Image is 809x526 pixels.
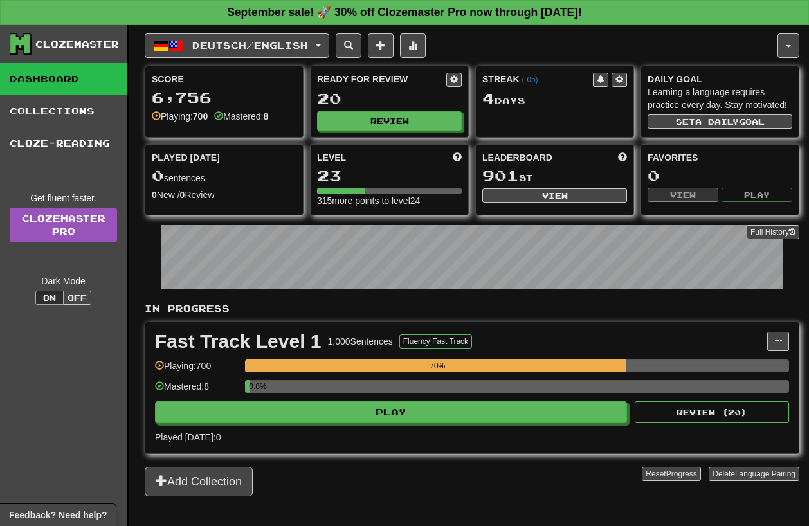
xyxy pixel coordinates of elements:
[152,89,296,105] div: 6,756
[10,192,117,204] div: Get fluent faster.
[152,168,296,185] div: sentences
[648,114,792,129] button: Seta dailygoal
[695,117,739,126] span: a daily
[155,332,322,351] div: Fast Track Level 1
[155,401,627,423] button: Play
[317,151,346,164] span: Level
[648,73,792,86] div: Daily Goal
[722,188,792,202] button: Play
[482,167,519,185] span: 901
[399,334,472,349] button: Fluency Fast Track
[648,151,792,164] div: Favorites
[482,168,627,185] div: st
[249,359,626,372] div: 70%
[317,168,462,184] div: 23
[155,432,221,442] span: Played [DATE]: 0
[145,302,799,315] p: In Progress
[648,188,718,202] button: View
[735,469,795,478] span: Language Pairing
[336,33,361,58] button: Search sentences
[618,151,627,164] span: This week in points, UTC
[180,190,185,200] strong: 0
[317,111,462,131] button: Review
[192,40,308,51] span: Deutsch / English
[10,208,117,242] a: ClozemasterPro
[328,335,393,348] div: 1,000 Sentences
[642,467,700,481] button: ResetProgress
[9,509,107,521] span: Open feedback widget
[10,275,117,287] div: Dark Mode
[482,91,627,107] div: Day s
[152,110,208,123] div: Playing:
[482,89,495,107] span: 4
[35,291,64,305] button: On
[35,38,119,51] div: Clozemaster
[368,33,394,58] button: Add sentence to collection
[155,359,239,381] div: Playing: 700
[709,467,799,481] button: DeleteLanguage Pairing
[155,380,239,401] div: Mastered: 8
[666,469,697,478] span: Progress
[145,33,329,58] button: Deutsch/English
[263,111,268,122] strong: 8
[193,111,208,122] strong: 700
[482,73,593,86] div: Streak
[482,188,627,203] button: View
[635,401,789,423] button: Review (20)
[152,167,164,185] span: 0
[317,73,446,86] div: Ready for Review
[63,291,91,305] button: Off
[152,151,220,164] span: Played [DATE]
[214,110,268,123] div: Mastered:
[145,467,253,496] button: Add Collection
[522,75,538,84] a: (-05)
[648,168,792,184] div: 0
[152,73,296,86] div: Score
[648,86,792,111] div: Learning a language requires practice every day. Stay motivated!
[317,194,462,207] div: 315 more points to level 24
[482,151,552,164] span: Leaderboard
[400,33,426,58] button: More stats
[227,6,582,19] strong: September sale! 🚀 30% off Clozemaster Pro now through [DATE]!
[317,91,462,107] div: 20
[747,225,799,239] button: Full History
[152,188,296,201] div: New / Review
[453,151,462,164] span: Score more points to level up
[152,190,157,200] strong: 0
